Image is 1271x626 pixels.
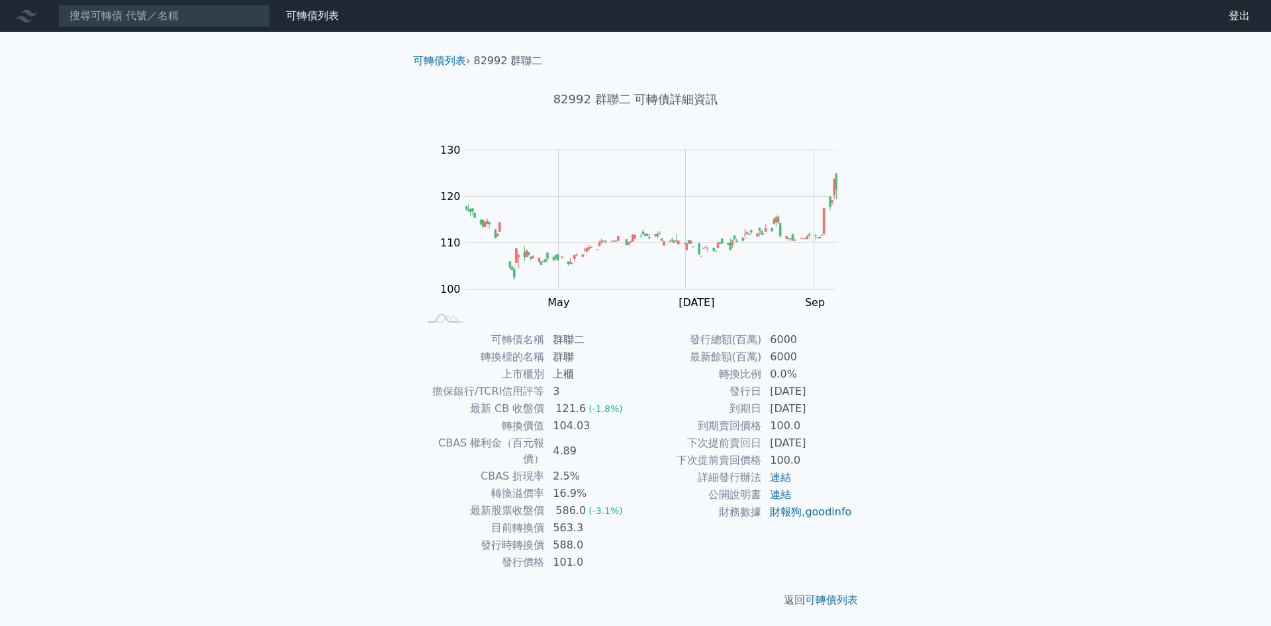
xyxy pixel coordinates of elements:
[635,383,762,400] td: 發行日
[553,503,588,519] div: 586.0
[286,9,339,22] a: 可轉債列表
[679,296,714,309] tspan: [DATE]
[413,54,466,67] a: 可轉債列表
[402,90,869,109] h1: 82992 群聯二 可轉債詳細資訊
[762,383,853,400] td: [DATE]
[545,348,635,366] td: 群聯
[545,537,635,554] td: 588.0
[770,488,791,501] a: 連結
[545,417,635,435] td: 104.03
[635,503,762,521] td: 財務數據
[418,554,545,571] td: 發行價格
[635,348,762,366] td: 最新餘額(百萬)
[635,469,762,486] td: 詳細發行辦法
[440,190,461,203] tspan: 120
[762,452,853,469] td: 100.0
[635,417,762,435] td: 到期賣回價格
[440,283,461,295] tspan: 100
[805,594,858,606] a: 可轉債列表
[418,519,545,537] td: 目前轉換價
[418,502,545,519] td: 最新股票收盤價
[545,468,635,485] td: 2.5%
[762,400,853,417] td: [DATE]
[553,401,588,417] div: 121.6
[418,417,545,435] td: 轉換價值
[547,296,569,309] tspan: May
[762,366,853,383] td: 0.0%
[402,592,869,608] p: 返回
[762,331,853,348] td: 6000
[588,403,623,414] span: (-1.8%)
[635,435,762,452] td: 下次提前賣回日
[58,5,270,27] input: 搜尋可轉債 代號／名稱
[762,435,853,452] td: [DATE]
[588,505,623,516] span: (-3.1%)
[413,53,470,69] li: ›
[545,331,635,348] td: 群聯二
[545,554,635,571] td: 101.0
[418,348,545,366] td: 轉換標的名稱
[418,366,545,383] td: 上市櫃別
[545,485,635,502] td: 16.9%
[762,348,853,366] td: 6000
[545,435,635,468] td: 4.89
[635,452,762,469] td: 下次提前賣回價格
[770,505,802,518] a: 財報狗
[762,503,853,521] td: ,
[762,417,853,435] td: 100.0
[418,537,545,554] td: 發行時轉換價
[635,366,762,383] td: 轉換比例
[418,383,545,400] td: 擔保銀行/TCRI信用評等
[465,174,837,280] g: Series
[635,331,762,348] td: 發行總額(百萬)
[418,468,545,485] td: CBAS 折現率
[434,144,857,309] g: Chart
[440,236,461,249] tspan: 110
[418,400,545,417] td: 最新 CB 收盤價
[545,519,635,537] td: 563.3
[418,485,545,502] td: 轉換溢價率
[770,471,791,484] a: 連結
[474,53,543,69] li: 82992 群聯二
[805,505,851,518] a: goodinfo
[635,400,762,417] td: 到期日
[1218,5,1260,26] a: 登出
[418,435,545,468] td: CBAS 權利金（百元報價）
[545,366,635,383] td: 上櫃
[635,486,762,503] td: 公開說明書
[545,383,635,400] td: 3
[418,331,545,348] td: 可轉債名稱
[440,144,461,156] tspan: 130
[805,296,825,309] tspan: Sep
